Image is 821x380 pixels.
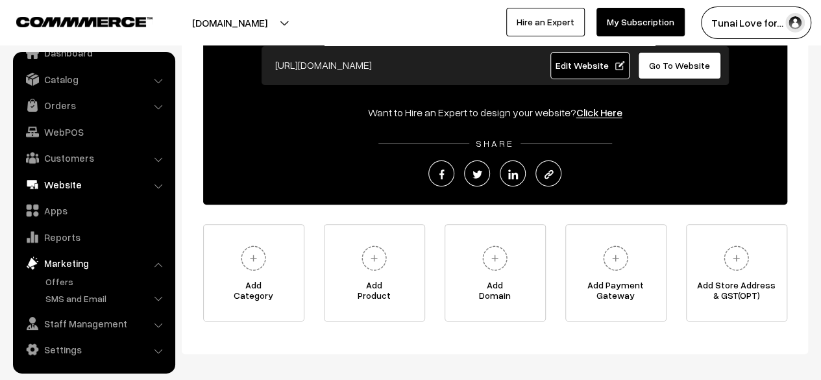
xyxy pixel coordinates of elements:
a: Add PaymentGateway [565,224,667,322]
span: Add Store Address & GST(OPT) [687,280,787,306]
button: [DOMAIN_NAME] [147,6,313,39]
a: Website [16,173,171,196]
a: Hire an Expert [506,8,585,36]
img: plus.svg [477,240,513,276]
a: SMS and Email [42,292,171,305]
a: AddProduct [324,224,425,322]
img: plus.svg [598,240,633,276]
a: Customers [16,146,171,170]
span: Add Domain [445,280,545,306]
img: plus.svg [356,240,392,276]
a: Apps [16,199,171,222]
span: Add Product [325,280,424,306]
a: Go To Website [638,52,722,79]
a: Catalog [16,68,171,91]
a: AddCategory [203,224,304,322]
span: Edit Website [555,60,624,71]
a: Orders [16,94,171,117]
a: Dashboard [16,41,171,64]
a: Add Store Address& GST(OPT) [686,224,787,322]
img: plus.svg [236,240,271,276]
a: Settings [16,338,171,361]
a: COMMMERCE [16,13,130,29]
a: AddDomain [445,224,546,322]
span: Add Category [204,280,304,306]
a: Edit Website [550,52,630,79]
span: Add Payment Gateway [566,280,666,306]
a: Offers [42,275,171,288]
a: WebPOS [16,120,171,144]
span: SHARE [469,138,521,149]
span: Go To Website [649,60,710,71]
button: Tunai Love for… [701,6,811,39]
img: plus.svg [718,240,754,276]
a: Staff Management [16,312,171,335]
a: Marketing [16,251,171,275]
div: Want to Hire an Expert to design your website? [203,105,787,120]
a: Click Here [576,106,622,119]
img: user [785,13,805,32]
a: My Subscription [596,8,685,36]
img: COMMMERCE [16,17,153,27]
a: Reports [16,225,171,249]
